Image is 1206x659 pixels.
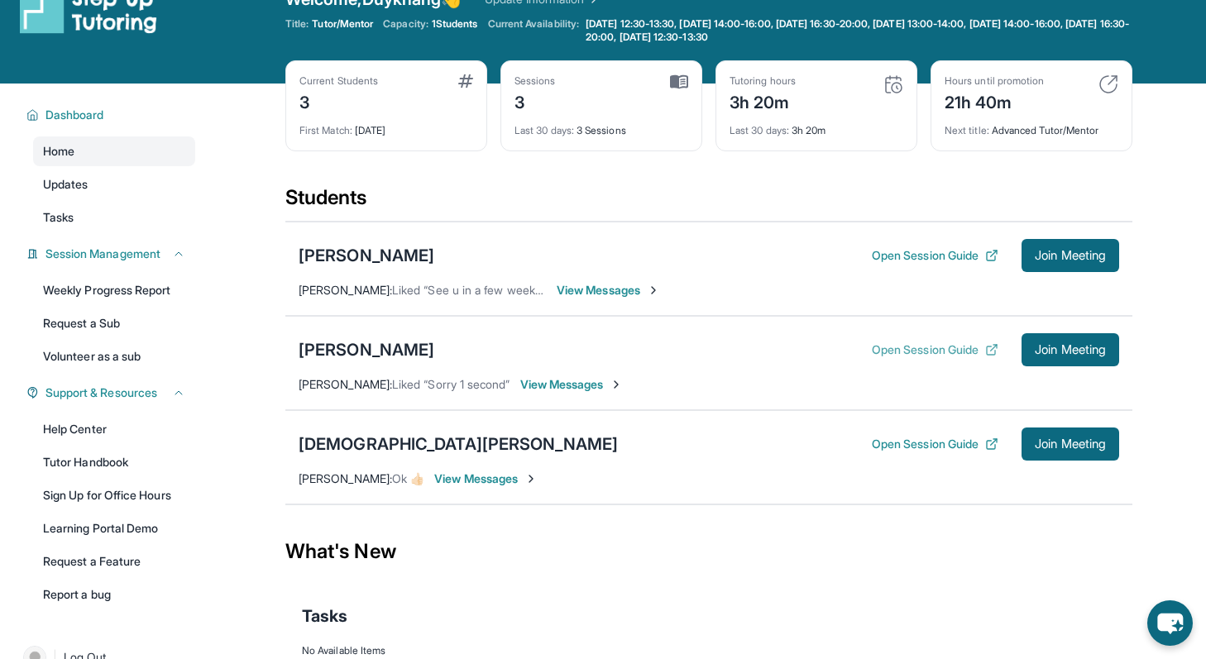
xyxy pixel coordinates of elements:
a: [DATE] 12:30-13:30, [DATE] 14:00-16:00, [DATE] 16:30-20:00, [DATE] 13:00-14:00, [DATE] 14:00-16:0... [582,17,1132,44]
a: Tutor Handbook [33,447,195,477]
button: Join Meeting [1022,427,1119,461]
div: 3h 20m [730,114,903,137]
a: Request a Sub [33,308,195,338]
img: card [458,74,473,88]
button: Open Session Guide [872,247,998,264]
div: [DATE] [299,114,473,137]
a: Help Center [33,414,195,444]
a: Volunteer as a sub [33,341,195,371]
div: What's New [285,515,1132,588]
div: Students [285,184,1132,221]
span: Tasks [43,209,74,226]
button: Join Meeting [1022,239,1119,272]
span: Support & Resources [45,384,157,401]
span: View Messages [434,470,538,487]
div: 3 [299,88,378,114]
span: [DATE] 12:30-13:30, [DATE] 14:00-16:00, [DATE] 16:30-20:00, [DATE] 13:00-14:00, [DATE] 14:00-16:0... [586,17,1129,44]
div: 3h 20m [730,88,796,114]
div: 3 [514,88,556,114]
img: card [1098,74,1118,94]
div: [PERSON_NAME] [299,338,434,361]
span: First Match : [299,124,352,136]
a: Weekly Progress Report [33,275,195,305]
a: Tasks [33,203,195,232]
span: Join Meeting [1035,251,1106,260]
span: Next title : [945,124,989,136]
div: Current Students [299,74,378,88]
span: View Messages [520,376,624,393]
span: Last 30 days : [730,124,789,136]
span: [PERSON_NAME] : [299,471,392,485]
a: Request a Feature [33,547,195,576]
div: [DEMOGRAPHIC_DATA][PERSON_NAME] [299,432,618,456]
img: Chevron-Right [647,284,660,297]
a: Updates [33,170,195,199]
span: Tutor/Mentor [312,17,373,31]
button: Session Management [39,246,185,262]
div: Tutoring hours [730,74,796,88]
span: Tasks [302,604,347,628]
span: Join Meeting [1035,345,1106,355]
span: 1 Students [432,17,478,31]
span: Title: [285,17,309,31]
div: No Available Items [302,644,1116,657]
button: Open Session Guide [872,436,998,452]
span: Ok 👍🏻 [392,471,424,485]
span: Updates [43,176,89,193]
button: chat-button [1147,600,1193,646]
button: Dashboard [39,107,185,123]
a: Learning Portal Demo [33,513,195,543]
span: [PERSON_NAME] : [299,283,392,297]
button: Join Meeting [1022,333,1119,366]
span: Home [43,143,74,160]
div: 21h 40m [945,88,1044,114]
div: Advanced Tutor/Mentor [945,114,1118,137]
span: Last 30 days : [514,124,574,136]
button: Support & Resources [39,384,185,401]
span: Dashboard [45,107,104,123]
span: Session Management [45,246,160,262]
img: Chevron-Right [524,472,538,485]
img: card [670,74,688,89]
img: card [883,74,903,94]
div: [PERSON_NAME] [299,244,434,267]
div: Hours until promotion [945,74,1044,88]
div: Sessions [514,74,556,88]
span: Join Meeting [1035,439,1106,449]
span: [PERSON_NAME] : [299,377,392,391]
span: Current Availability: [488,17,579,44]
button: Open Session Guide [872,341,998,358]
span: View Messages [557,282,660,298]
span: Capacity: [383,17,428,31]
a: Sign Up for Office Hours [33,480,195,510]
img: Chevron-Right [610,378,623,391]
div: 3 Sessions [514,114,688,137]
span: Liked “Sorry 1 second” [392,377,510,391]
a: Report a bug [33,580,195,609]
a: Home [33,136,195,166]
